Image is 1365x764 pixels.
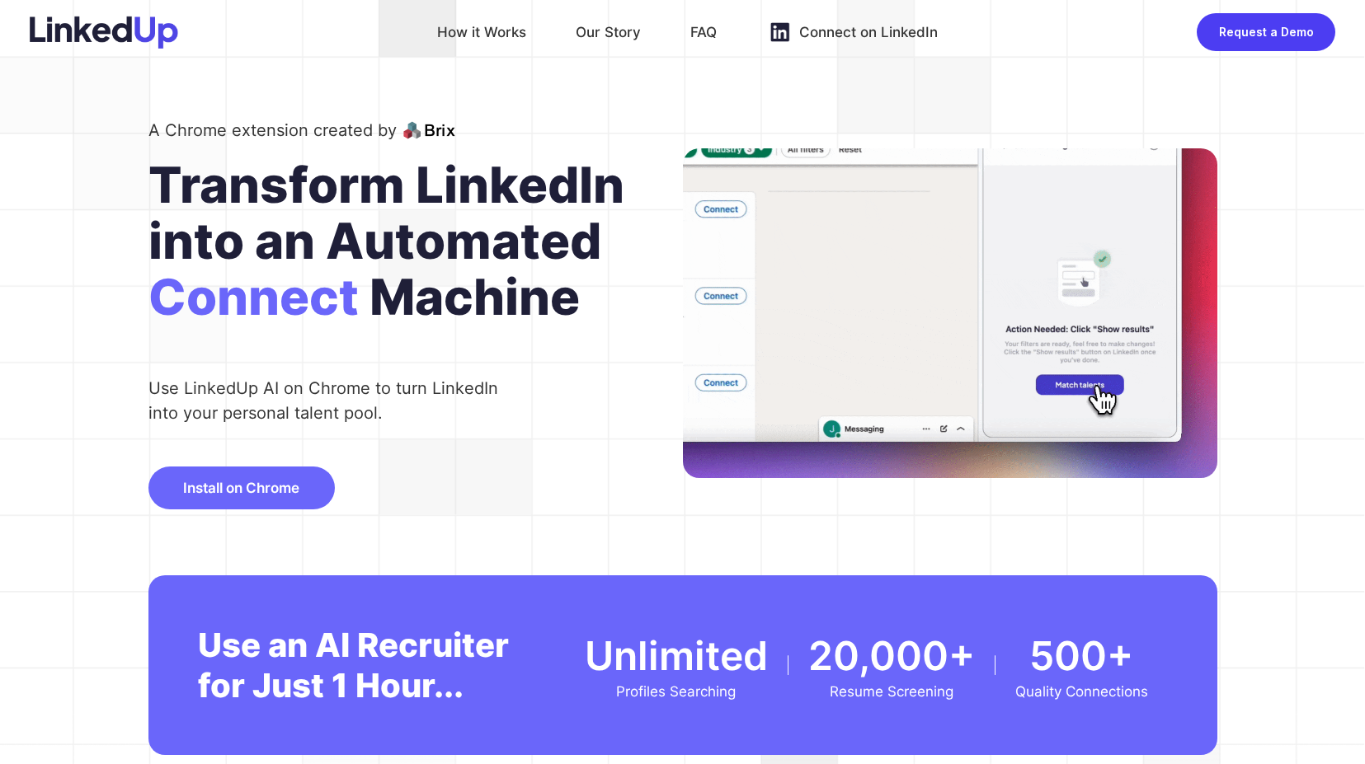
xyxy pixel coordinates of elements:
div: into an Automated [148,213,683,269]
div: Resume Screening [808,683,975,700]
img: linkedin [766,19,793,45]
div: Quality Connections [1015,683,1148,700]
div: Transform LinkedIn [148,157,683,213]
div: Profiles Searching [585,683,768,700]
span: Install on Chrome [183,480,299,496]
span: Connect [148,269,359,343]
img: bg [683,148,1217,479]
span: Machine [369,269,580,343]
button: Request a Demo [1197,13,1335,51]
div: How it Works [437,19,526,45]
div: Unlimited [585,631,768,680]
div: FAQ [690,19,717,45]
div: Use LinkedUp AI on Chrome to turn LinkedIn into your personal talent pool. [148,376,513,425]
img: brix [403,120,455,140]
div: 500+ [1015,631,1148,680]
div: A Chrome extension created by [148,117,397,143]
div: 20,000+ [808,631,975,680]
div: Connect on LinkedIn [799,19,938,45]
div: Use an AI Recruiter for Just 1 Hour... [198,625,527,705]
div: Our Story [576,19,641,45]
